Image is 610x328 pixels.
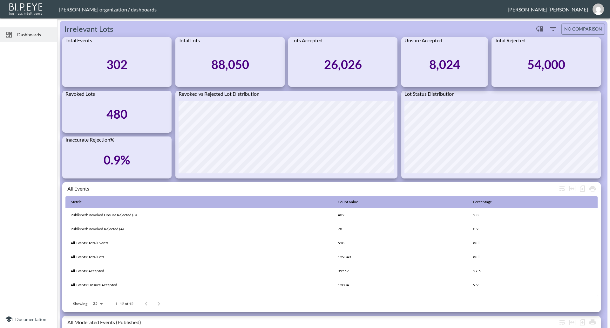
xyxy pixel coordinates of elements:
[65,278,333,292] th: All Events: Unsure Accepted
[338,198,358,206] div: Count Value
[65,292,333,306] th: All Events: Unsure Rejected
[65,250,333,264] th: All Events: Total Lots
[587,184,598,194] div: Print
[5,315,52,323] a: Documentation
[557,184,567,194] div: Wrap text
[106,107,127,121] div: 480
[175,91,397,101] div: Revoked vs Rejected Lot Distribution
[401,91,601,101] div: Lot Status Distribution
[468,208,598,222] th: 2.3
[175,37,285,47] div: Total Lots
[429,57,460,72] div: 8,024
[557,317,567,327] div: Wrap text
[473,198,500,206] span: Percentage
[473,198,492,206] div: Percentage
[338,198,366,206] span: Count Value
[564,25,602,33] span: No comparison
[333,222,468,236] th: 78
[468,278,598,292] th: 9.9
[67,319,557,325] div: All Moderated Events (Published)
[561,24,605,35] button: No comparison
[333,292,468,306] th: 25707
[65,236,333,250] th: All Events: Total Events
[62,37,172,47] div: Total Events
[468,292,598,306] th: 19.9
[508,6,588,12] div: [PERSON_NAME] [PERSON_NAME]
[577,317,587,327] div: Number of rows selected for download: 302
[324,57,362,72] div: 26,026
[593,3,604,15] img: d3b79b7ae7d6876b06158c93d1632626
[15,317,46,322] span: Documentation
[333,236,468,250] th: 518
[65,264,333,278] th: All Events: Accepted
[468,222,598,236] th: 0.2
[401,37,488,47] div: Unsure Accepted
[65,208,333,222] th: Published: Revoked Unsure Rejected (3)
[90,299,105,308] div: 25
[491,37,601,47] div: Total Rejected
[8,2,44,16] img: bipeye-logo
[548,24,558,34] button: Filters
[333,250,468,264] th: 129343
[71,198,90,206] span: Metric
[535,24,545,34] div: Enable/disable chart dragging
[527,57,565,72] div: 54,000
[65,222,333,236] th: Published: Revoked Rejected (4)
[587,317,598,327] div: Print
[64,24,113,34] h5: Irrelevant Lots
[567,317,577,327] div: Toggle table layout between fixed and auto (default: auto)
[104,152,130,167] div: 0.9%
[73,301,87,306] p: Showing
[62,136,172,146] div: Inaccurate Rejection%
[71,198,82,206] div: Metric
[211,57,249,72] div: 88,050
[59,6,508,12] div: [PERSON_NAME] organization / dashboards
[588,2,608,17] button: jessica@mutualart.com
[468,236,598,250] th: null
[333,264,468,278] th: 35557
[115,301,133,306] p: 1–12 of 12
[577,184,587,194] div: Number of rows selected for download: 12
[17,31,52,38] span: Dashboards
[333,278,468,292] th: 12804
[288,37,397,47] div: Lots Accepted
[62,91,172,101] div: Revoked Lots
[333,208,468,222] th: 402
[468,250,598,264] th: null
[567,184,577,194] div: Toggle table layout between fixed and auto (default: auto)
[106,57,127,72] div: 302
[468,264,598,278] th: 27.5
[67,185,557,192] div: All Events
